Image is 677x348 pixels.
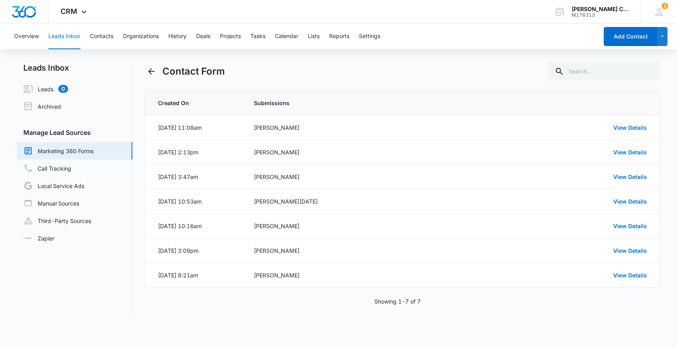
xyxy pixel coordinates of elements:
span: CRM [61,7,77,15]
a: View Details [613,272,647,279]
div: [DATE] 11:08am [158,123,202,132]
button: Overview [14,24,39,49]
button: Deals [196,24,210,49]
div: account id [572,12,629,18]
button: Reports [329,24,349,49]
a: View Details [613,198,647,205]
button: Add Contact [604,27,657,46]
div: [DATE] 2:13pm [158,148,198,156]
div: [PERSON_NAME] [254,173,483,181]
a: Leads0 [23,84,68,94]
a: View Details [613,173,647,180]
a: View Details [613,124,647,131]
button: Lists [308,24,320,49]
div: [PERSON_NAME] [254,246,483,255]
a: View Details [613,223,647,229]
div: [PERSON_NAME][DATE] [254,197,483,206]
a: Archived [23,102,61,111]
button: Tasks [250,24,265,49]
div: [PERSON_NAME] [254,148,483,156]
button: Settings [359,24,380,49]
span: 1 [662,3,668,9]
div: [DATE] 10:53am [158,197,202,206]
input: Search... [548,62,660,81]
span: Submissions [254,99,483,107]
a: Third-Party Sources [23,216,91,225]
a: View Details [613,149,647,156]
div: [DATE] 10:16am [158,222,202,230]
a: Zapier [23,234,54,242]
span: Created On [158,99,235,107]
div: [DATE] 8:21am [158,271,198,279]
a: View Details [613,247,647,254]
h3: Manage Lead Sources [17,128,132,137]
div: [PERSON_NAME] [254,123,483,132]
button: Projects [220,24,241,49]
a: Marketing 360 Forms [23,146,93,156]
a: Manual Sources [23,198,79,208]
div: [DATE] 3:47am [158,173,198,181]
div: notifications count [662,3,668,9]
div: account name [572,6,629,12]
button: Back [145,65,158,78]
button: Contacts [90,24,113,49]
div: [PERSON_NAME] [254,222,483,230]
div: [DATE] 3:09pm [158,246,198,255]
div: [PERSON_NAME] [254,271,483,279]
p: Showing 1-7 of 7 [374,297,421,306]
button: Organizations [123,24,159,49]
h2: Leads Inbox [17,62,132,74]
h1: Contact Form [162,64,225,79]
button: Calendar [275,24,298,49]
button: History [168,24,187,49]
button: Leads Inbox [48,24,80,49]
a: Local Service Ads [23,181,84,190]
a: Call Tracking [23,163,71,173]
